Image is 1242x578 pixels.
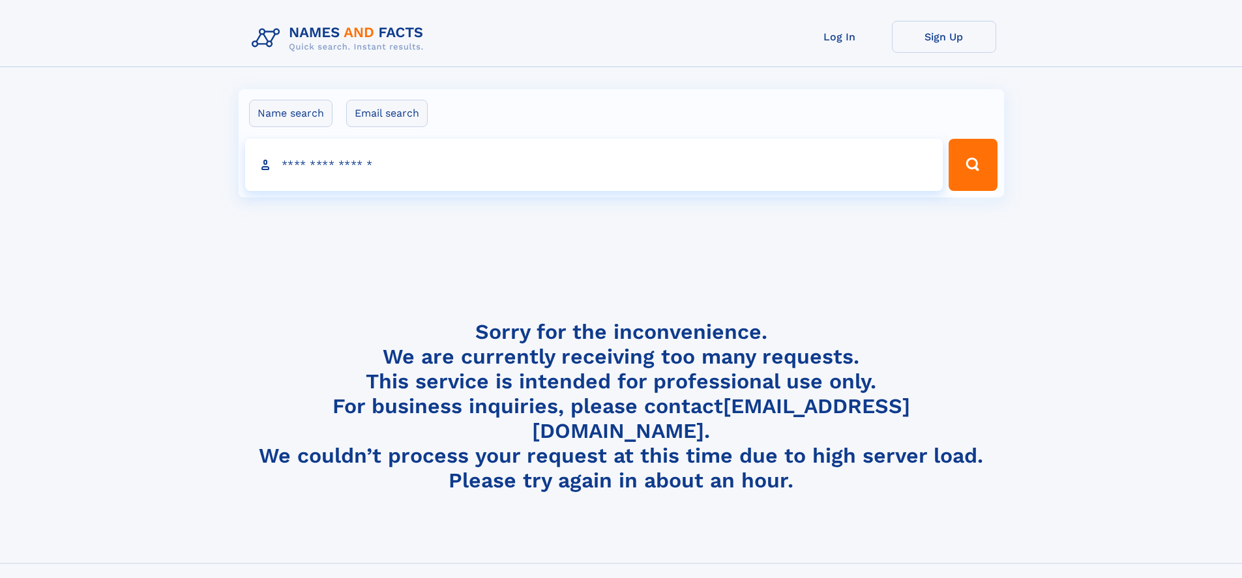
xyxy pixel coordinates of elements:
[892,21,996,53] a: Sign Up
[245,139,943,191] input: search input
[249,100,333,127] label: Name search
[532,394,910,443] a: [EMAIL_ADDRESS][DOMAIN_NAME]
[346,100,428,127] label: Email search
[246,319,996,493] h4: Sorry for the inconvenience. We are currently receiving too many requests. This service is intend...
[949,139,997,191] button: Search Button
[246,21,434,56] img: Logo Names and Facts
[788,21,892,53] a: Log In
